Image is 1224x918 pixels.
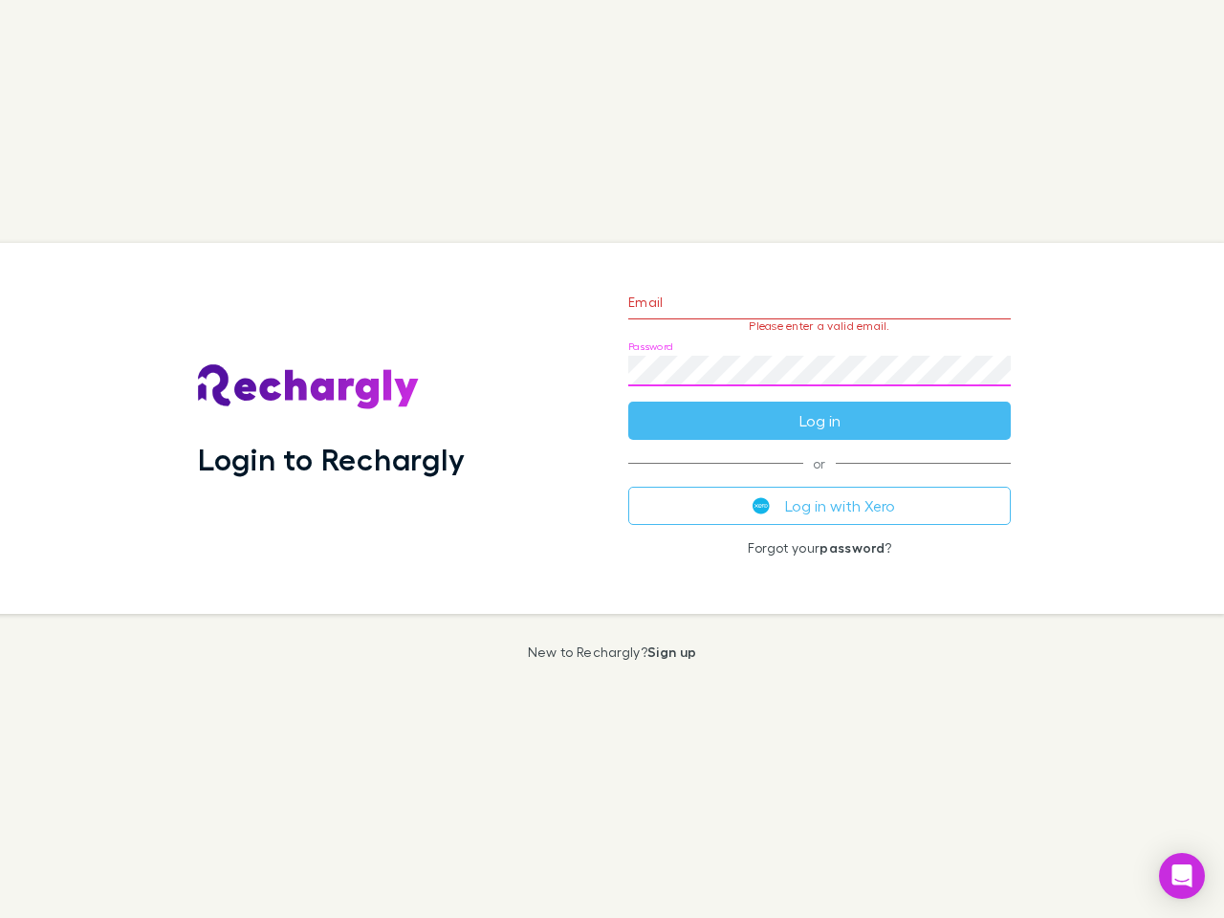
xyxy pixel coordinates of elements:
[198,364,420,410] img: Rechargly's Logo
[628,540,1011,556] p: Forgot your ?
[628,339,673,354] label: Password
[628,319,1011,333] p: Please enter a valid email.
[1159,853,1205,899] div: Open Intercom Messenger
[628,402,1011,440] button: Log in
[820,539,885,556] a: password
[628,463,1011,464] span: or
[198,441,465,477] h1: Login to Rechargly
[628,487,1011,525] button: Log in with Xero
[528,645,697,660] p: New to Rechargly?
[753,497,770,514] img: Xero's logo
[647,644,696,660] a: Sign up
